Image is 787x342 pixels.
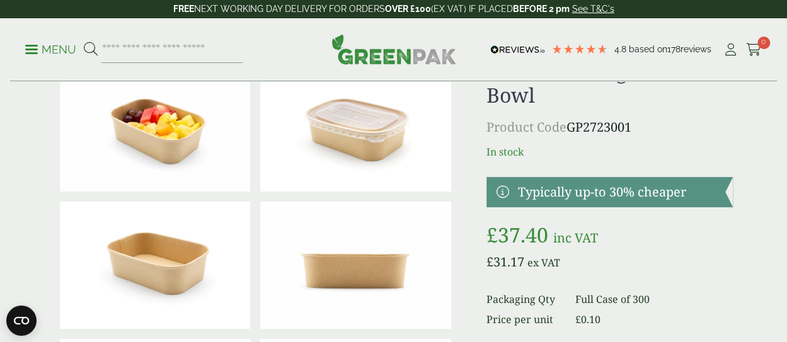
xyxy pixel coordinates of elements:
p: In stock [486,144,733,159]
img: 650ml Rectangular Kraft Bowl [60,202,251,329]
span: inc VAT [553,229,598,246]
span: ex VAT [527,256,560,270]
span: £ [575,312,581,326]
dd: Full Case of 300 [575,292,732,307]
span: reviews [681,44,711,54]
a: Menu [25,42,76,55]
img: 650ml Rectangular Kraft Bowl With Lid [260,64,451,191]
p: GP2723001 [486,118,733,137]
img: 650ml Rectangular Kraft Bowl Alternate [260,202,451,329]
span: 4.8 [614,44,629,54]
span: £ [486,221,498,248]
span: Product Code [486,118,566,135]
bdi: 37.40 [486,221,548,248]
i: Cart [746,43,762,56]
dt: Price per unit [486,312,560,327]
span: 0 [757,37,770,49]
h1: 650ml Rectangular Kraft Bowl [486,59,733,108]
span: 178 [667,44,681,54]
img: REVIEWS.io [490,45,545,54]
p: Menu [25,42,76,57]
a: 0 [746,40,762,59]
strong: OVER £100 [385,4,431,14]
strong: FREE [173,4,194,14]
button: Open CMP widget [6,305,37,336]
dt: Packaging Qty [486,292,560,307]
i: My Account [723,43,738,56]
img: 650ml Rectangular Kraft Bowl With Food Contents [60,64,251,191]
bdi: 0.10 [575,312,600,326]
div: 4.78 Stars [551,43,608,55]
strong: BEFORE 2 pm [513,4,570,14]
img: GreenPak Supplies [331,34,456,64]
a: See T&C's [572,4,614,14]
span: £ [486,253,493,270]
bdi: 31.17 [486,253,524,270]
span: Based on [629,44,667,54]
